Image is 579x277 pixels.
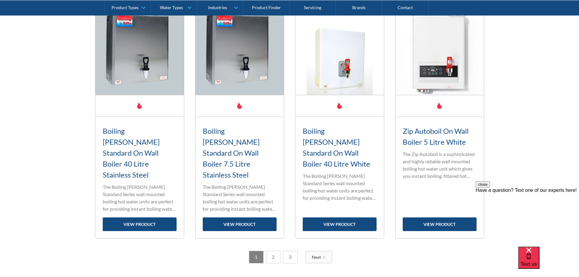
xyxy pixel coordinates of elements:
a: view product [103,217,177,231]
h3: Boiling [PERSON_NAME] Standard On Wall Boiler 7.5 Litre Stainless Steel [203,126,277,180]
iframe: podium webchat widget bubble [518,247,579,277]
a: view product [203,217,277,231]
a: Next Page [305,251,332,263]
h3: Boiling [PERSON_NAME] Standard On Wall Boiler 40 Litre White [303,126,377,169]
img: Boiling Billy Standard On Wall Boiler 7.5 Litre Stainless Steel [195,6,284,95]
iframe: podium webchat widget prompt [476,181,579,254]
img: Boiling Billy Standard On Wall Boiler 40 Litre White [295,6,384,95]
h3: Boiling [PERSON_NAME] Standard On Wall Boiler 40 Litre Stainless Steel [103,126,177,180]
p: The Boiling [PERSON_NAME] Standard Series wall mounted boiling hot water units are perfect for pr... [303,172,377,202]
a: 2 [266,251,281,263]
a: 1 [249,251,264,263]
img: Boiling Billy Standard On Wall Boiler 40 Litre Stainless Steel [95,6,184,95]
a: view product [403,217,477,231]
img: Zip Autoboil On Wall Boiler 5 Litre White [395,6,484,95]
div: Industries [208,5,227,10]
a: view product [303,217,377,231]
div: List [95,251,484,263]
a: 3 [283,251,298,263]
p: The Boiling [PERSON_NAME] Standard Series wall mounted boiling hot water units are perfect for pr... [103,183,177,213]
div: Next [312,254,321,260]
p: The Boiling [PERSON_NAME] Standard Series wall mounted boiling hot water units are perfect for pr... [203,183,277,213]
h3: Zip Autoboil On Wall Boiler 5 Litre White [403,126,477,147]
p: The Zip Autoboil is a sophisticated and highly reliable wall mounted boiling hot water unit which... [403,151,477,180]
div: Product Types [112,5,139,10]
div: Water Types [160,5,183,10]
